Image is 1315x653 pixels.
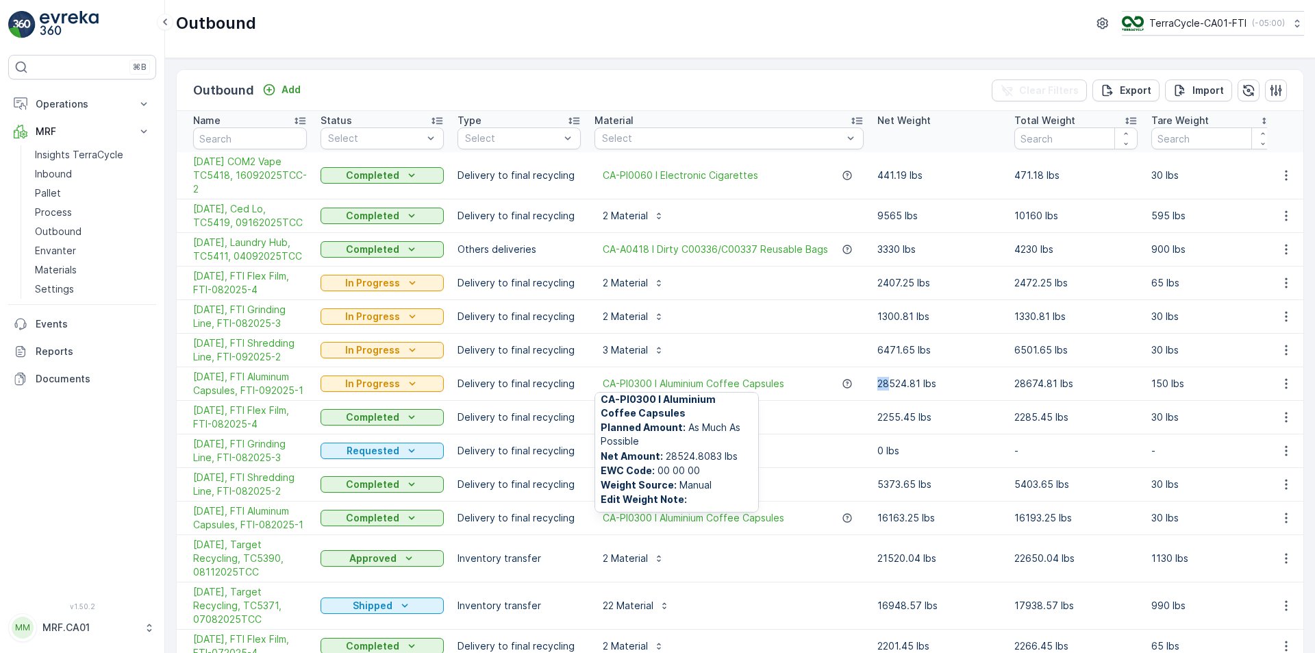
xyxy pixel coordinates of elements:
[321,342,444,358] button: In Progress
[877,310,1001,323] p: 1300.81 lbs
[603,276,648,290] p: 2 Material
[193,538,307,579] a: 08/11/25, Target Recycling, TC5390, 08112025TCC
[36,97,129,111] p: Operations
[458,511,581,525] p: Delivery to final recycling
[346,209,399,223] p: Completed
[1165,79,1232,101] button: Import
[877,209,1001,223] p: 9565 lbs
[193,303,307,330] a: 09/01/25, FTI Grinding Line, FTI-082025-3
[193,370,307,397] a: 09/01/25, FTI Aluminum Capsules, FTI-092025-1
[12,617,34,639] div: MM
[458,478,581,491] p: Delivery to final recycling
[1151,243,1275,256] p: 900 lbs
[603,377,784,391] span: CA-PI0300 I Aluminium Coffee Capsules
[8,613,156,642] button: MMMRF.CA01
[877,114,931,127] p: Net Weight
[346,410,399,424] p: Completed
[1151,209,1275,223] p: 595 lbs
[603,639,648,653] p: 2 Material
[193,336,307,364] span: [DATE], FTI Shredding Line, FTI-092025-2
[1092,79,1160,101] button: Export
[601,421,753,448] span: As Much As Possible
[1151,276,1275,290] p: 65 lbs
[35,186,61,200] p: Pallet
[594,306,673,328] button: 2 Material
[1014,478,1138,491] p: 5403.65 lbs
[601,478,753,492] span: Manual
[193,437,307,465] span: [DATE], FTI Grinding Line, FTI-082025-3
[603,552,648,565] p: 2 Material
[877,343,1001,357] p: 6471.65 lbs
[8,602,156,611] span: v 1.50.2
[594,339,673,361] button: 3 Material
[603,599,653,613] p: 22 Material
[349,552,397,565] p: Approved
[1151,478,1275,491] p: 30 lbs
[1192,84,1224,97] p: Import
[1151,444,1275,458] p: -
[321,409,444,426] button: Completed
[601,464,753,478] span: 00 00 00
[458,444,581,458] p: Delivery to final recycling
[877,639,1001,653] p: 2201.45 lbs
[321,597,444,614] button: Shipped
[193,202,307,230] a: 09/16/2025, Ced Lo, TC5419, 09162025TCC
[601,421,686,433] b: Planned Amount :
[1151,114,1209,127] p: Tare Weight
[1151,639,1275,653] p: 65 lbs
[603,511,784,525] a: CA-PI0300 I Aluminium Coffee Capsules
[877,377,1001,391] p: 28524.81 lbs
[176,12,256,34] p: Outbound
[877,478,1001,491] p: 5373.65 lbs
[35,206,72,219] p: Process
[321,167,444,184] button: Completed
[193,269,307,297] a: 09/01/25, FTI Flex Film, FTI-082025-4
[601,493,687,505] b: Edit Weight Note :
[1151,511,1275,525] p: 30 lbs
[321,208,444,224] button: Completed
[992,79,1087,101] button: Clear Filters
[321,308,444,325] button: In Progress
[603,169,758,182] a: CA-PI0060 I Electronic Cigarettes
[594,595,678,617] button: 22 Material
[193,236,307,263] span: [DATE], Laundry Hub, TC5411, 04092025TCC
[193,538,307,579] span: [DATE], Target Recycling, TC5390, 08112025TCC
[877,511,1001,525] p: 16163.25 lbs
[321,476,444,493] button: Completed
[1151,377,1275,391] p: 150 lbs
[1014,343,1138,357] p: 6501.65 lbs
[35,225,82,238] p: Outbound
[193,471,307,498] span: [DATE], FTI Shredding Line, FTI-082025-2
[1014,169,1138,182] p: 471.18 lbs
[36,345,151,358] p: Reports
[601,450,663,462] b: Net Amount :
[36,125,129,138] p: MRF
[345,276,400,290] p: In Progress
[193,81,254,100] p: Outbound
[465,132,560,145] p: Select
[1019,84,1079,97] p: Clear Filters
[321,241,444,258] button: Completed
[346,511,399,525] p: Completed
[193,404,307,431] span: [DATE], FTI Flex Film, FTI-082025-4
[1014,209,1138,223] p: 10160 lbs
[601,449,753,463] span: 28524.8083 lbs
[1151,310,1275,323] p: 30 lbs
[29,145,156,164] a: Insights TerraCycle
[603,209,648,223] p: 2 Material
[8,11,36,38] img: logo
[193,114,221,127] p: Name
[1014,243,1138,256] p: 4230 lbs
[877,410,1001,424] p: 2255.45 lbs
[1151,343,1275,357] p: 30 lbs
[601,465,655,476] b: EWC Code :
[458,169,581,182] p: Delivery to final recycling
[1252,18,1285,29] p: ( -05:00 )
[877,169,1001,182] p: 441.19 lbs
[40,11,99,38] img: logo_light-DOdMpM7g.png
[1014,552,1138,565] p: 22650.04 lbs
[29,164,156,184] a: Inbound
[346,639,399,653] p: Completed
[603,243,828,256] a: CA-A0418 I Dirty C00336/C00337 Reusable Bags
[1014,599,1138,613] p: 17938.57 lbs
